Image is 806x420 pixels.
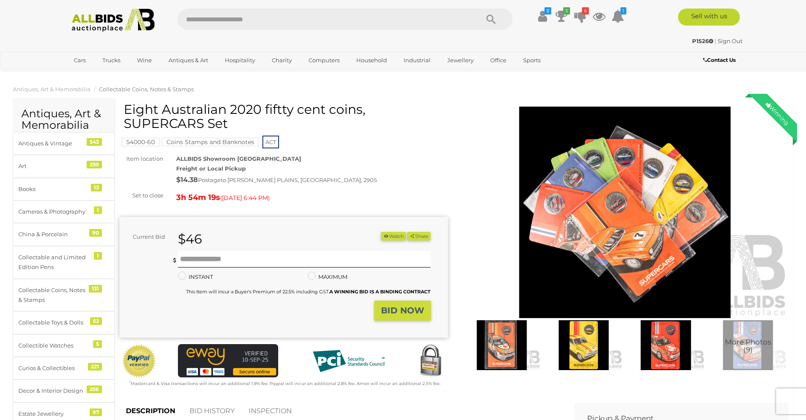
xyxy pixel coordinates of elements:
[178,272,213,282] label: INSTANT
[87,385,102,393] div: 256
[709,320,787,371] img: Eight Australian 2020 fiftty cent coins, SUPERCARS Set
[68,53,91,67] a: Cars
[13,200,115,223] a: Cameras & Photography 1
[88,363,102,371] div: 221
[13,155,115,177] a: Art 259
[308,272,347,282] label: MAXIMUM
[122,138,160,146] mark: 54000-60
[544,7,551,14] i: $
[398,53,436,67] a: Industrial
[186,289,431,295] small: This Item will incur a Buyer's Premium of 22.5% including GST.
[18,252,89,272] div: Collectable and Limited Edition Pens
[18,139,89,148] div: Antiques & Vintage
[68,67,140,81] a: [GEOGRAPHIC_DATA]
[67,9,160,32] img: Allbids.com.au
[692,38,715,44] a: P1526
[18,363,89,373] div: Curios & Collectibles
[18,285,89,305] div: Collectable Coins, Notes & Stamps
[13,86,90,93] a: Antiques, Art & Memorabilia
[463,320,541,371] img: Eight Australian 2020 fiftty cent coins, SUPERCARS Set
[18,341,89,350] div: Collectible Watches
[470,9,512,30] button: Search
[13,311,115,334] a: Collectable Toys & Dolls 52
[563,7,570,14] i: 3
[176,193,220,202] strong: 3h 54m 19s
[131,53,157,67] a: Wine
[262,136,279,148] span: ACT
[13,379,115,402] a: Decor & Interior Design 256
[89,229,102,237] div: 90
[13,357,115,379] a: Curios & Collectibles 221
[89,285,102,293] div: 131
[381,232,406,241] li: Watch this item
[119,232,172,242] div: Current Bid
[303,53,345,67] a: Computers
[113,154,170,164] div: Item location
[87,138,102,146] div: 543
[94,206,102,214] div: 1
[21,108,106,131] h2: Antiques, Art & Memorabilia
[518,53,546,67] a: Sports
[715,38,716,44] span: |
[413,344,448,378] img: Secured by Rapid SSL
[176,155,301,162] strong: ALLBIDS Showroom [GEOGRAPHIC_DATA]
[162,139,259,145] a: Coins Stamps and Banknotes
[351,53,393,67] a: Household
[18,229,89,239] div: China & Porcelain
[220,194,270,201] span: ( )
[13,178,115,200] a: Books 13
[329,289,431,295] b: A WINNING BID IS A BINDING CONTRACT
[627,320,704,371] img: Eight Australian 2020 fiftty cent coins, SUPERCARS Set
[122,344,157,378] img: Official PayPal Seal
[124,102,446,130] h1: Eight Australian 2020 fiftty cent coins, SUPERCARS Set
[620,7,626,14] i: 1
[90,317,102,325] div: 52
[718,38,742,44] a: Sign Out
[87,161,102,168] div: 259
[178,344,278,377] img: eWAY Payment Gateway
[13,223,115,246] a: China & Porcelain 90
[221,177,377,183] span: to [PERSON_NAME] PLAINS, [GEOGRAPHIC_DATA], 2905
[18,386,89,396] div: Decor & Interior Design
[374,301,431,321] button: BID NOW
[94,252,102,260] div: 1
[306,344,391,378] img: PCI DSS compliant
[178,231,202,247] strong: $46
[176,174,448,186] div: Postage
[176,165,246,172] strong: Freight or Local Pickup
[13,246,115,279] a: Collectable and Limited Edition Pens 1
[381,232,406,241] button: Watch
[163,53,214,67] a: Antiques & Art
[90,408,102,416] div: 97
[113,191,170,200] div: Set to close
[611,9,624,24] a: 1
[13,279,115,312] a: Collectable Coins, Notes & Stamps 131
[99,86,194,93] a: Collectable Coins, Notes & Stamps
[97,53,126,67] a: Trucks
[222,194,268,202] span: [DATE] 6:44 PM
[582,7,589,14] i: 6
[442,53,479,67] a: Jewellery
[381,305,424,316] strong: BID NOW
[18,207,89,217] div: Cameras & Photography
[407,232,431,241] button: Share
[703,55,738,65] a: Contact Us
[692,38,713,44] strong: P1526
[555,9,568,24] a: 3
[91,184,102,191] div: 13
[176,176,198,184] strong: $14.38
[18,409,89,419] div: Estate Jewellery
[13,132,115,155] a: Antiques & Vintage 543
[18,161,89,171] div: Art
[162,138,259,146] mark: Coins Stamps and Banknotes
[545,320,623,371] img: Eight Australian 2020 fiftty cent coins, SUPERCARS Set
[18,318,89,327] div: Collectable Toys & Dolls
[709,320,787,371] a: More Photos(9)
[93,340,102,348] div: 5
[18,184,89,194] div: Books
[485,53,512,67] a: Office
[703,57,736,63] b: Contact Us
[266,53,297,67] a: Charity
